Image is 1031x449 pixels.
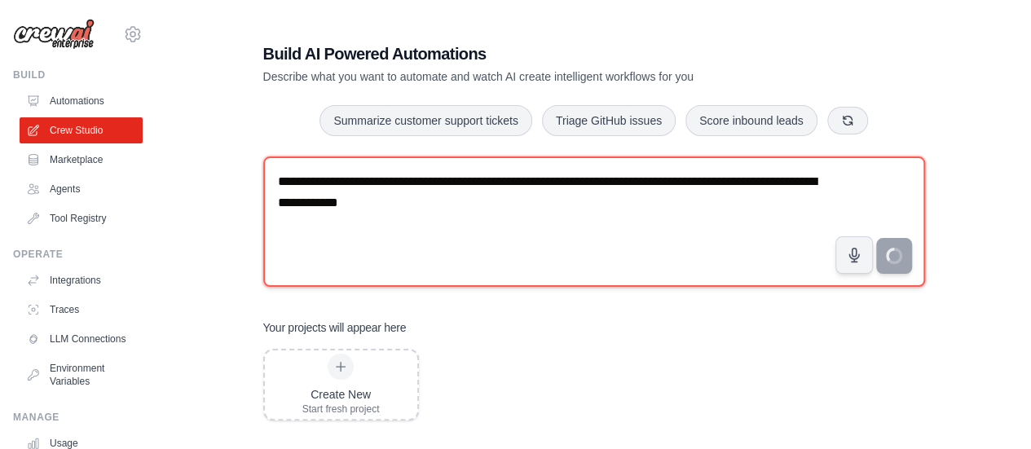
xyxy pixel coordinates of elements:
[949,371,1031,449] iframe: Chat Widget
[835,236,873,274] button: Click to speak your automation idea
[302,386,380,403] div: Create New
[302,403,380,416] div: Start fresh project
[949,371,1031,449] div: Widget de chat
[20,117,143,143] a: Crew Studio
[20,88,143,114] a: Automations
[319,105,531,136] button: Summarize customer support tickets
[263,42,811,65] h1: Build AI Powered Automations
[20,176,143,202] a: Agents
[20,205,143,231] a: Tool Registry
[827,107,868,134] button: Get new suggestions
[263,68,811,85] p: Describe what you want to automate and watch AI create intelligent workflows for you
[20,297,143,323] a: Traces
[13,411,143,424] div: Manage
[20,355,143,394] a: Environment Variables
[263,319,407,336] h3: Your projects will appear here
[542,105,676,136] button: Triage GitHub issues
[685,105,817,136] button: Score inbound leads
[20,326,143,352] a: LLM Connections
[20,267,143,293] a: Integrations
[13,248,143,261] div: Operate
[20,147,143,173] a: Marketplace
[13,68,143,81] div: Build
[13,19,95,50] img: Logo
